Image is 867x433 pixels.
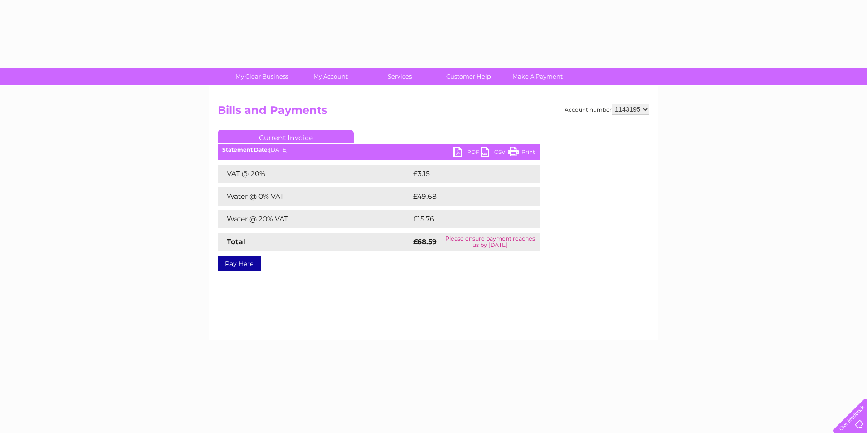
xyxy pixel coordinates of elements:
[218,210,411,228] td: Water @ 20% VAT
[218,104,649,121] h2: Bills and Payments
[565,104,649,115] div: Account number
[413,237,437,246] strong: £68.59
[411,187,522,206] td: £49.68
[411,210,521,228] td: £15.76
[218,165,411,183] td: VAT @ 20%
[218,147,540,153] div: [DATE]
[508,147,535,160] a: Print
[218,130,354,143] a: Current Invoice
[227,237,245,246] strong: Total
[293,68,368,85] a: My Account
[362,68,437,85] a: Services
[500,68,575,85] a: Make A Payment
[411,165,517,183] td: £3.15
[224,68,299,85] a: My Clear Business
[440,233,540,251] td: Please ensure payment reaches us by [DATE]
[222,146,269,153] b: Statement Date:
[481,147,508,160] a: CSV
[453,147,481,160] a: PDF
[218,187,411,206] td: Water @ 0% VAT
[218,256,261,271] a: Pay Here
[431,68,506,85] a: Customer Help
